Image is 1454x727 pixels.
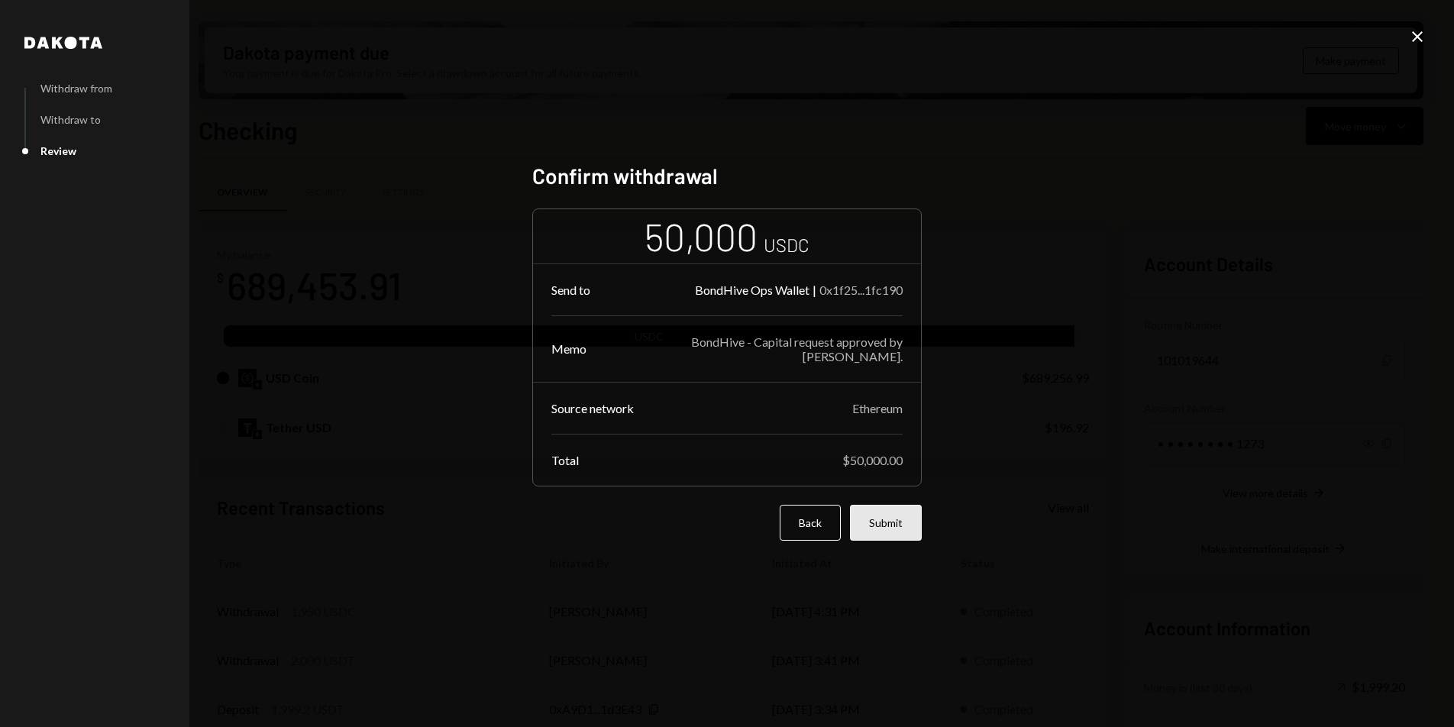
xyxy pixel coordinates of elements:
div: Withdraw from [40,82,112,95]
div: Ethereum [852,401,903,415]
div: Total [551,453,579,467]
div: Send to [551,283,590,297]
h2: Confirm withdrawal [532,161,922,191]
div: Memo [551,341,586,356]
div: | [813,283,816,297]
div: Source network [551,401,634,415]
div: 0x1f25...1fc190 [819,283,903,297]
div: BondHive - Capital request approved by [PERSON_NAME]. [605,334,903,363]
button: Submit [850,505,922,541]
div: BondHive Ops Wallet [695,283,809,297]
div: USDC [764,232,809,257]
div: Review [40,144,76,157]
div: $50,000.00 [842,453,903,467]
div: Withdraw to [40,113,101,126]
button: Back [780,505,841,541]
div: 50,000 [645,212,758,260]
